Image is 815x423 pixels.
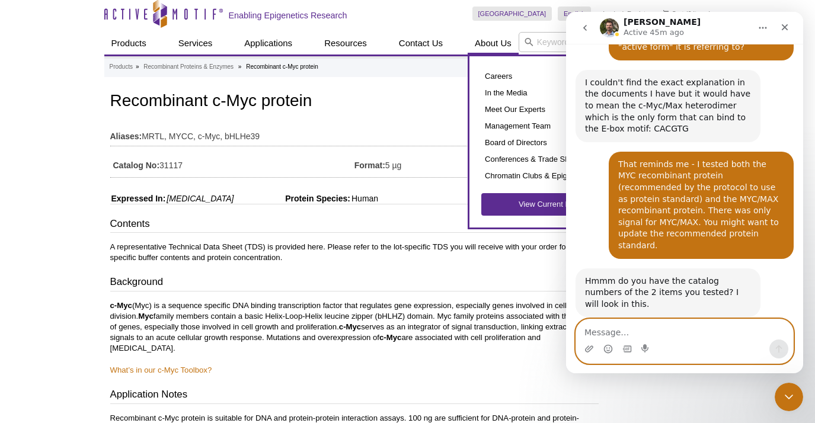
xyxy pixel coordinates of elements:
strong: Aliases: [110,131,142,142]
a: English [558,7,591,21]
td: MRTL, MYCC, c-Myc, bHLHe39 [110,124,599,143]
a: Contact Us [392,32,450,55]
span: Expressed In: [110,194,166,203]
strong: c-Myc [110,301,132,310]
strong: c-Myc [379,333,401,342]
span: Human [350,194,378,203]
p: (Myc) is a sequence specific DNA binding transcription factor that regulates gene expression, esp... [110,300,599,354]
a: Services [171,32,220,55]
a: Careers [481,68,641,85]
a: About Us [468,32,519,55]
i: [MEDICAL_DATA] [167,194,234,203]
input: Keyword, Cat. No. [519,32,711,52]
h3: Background [110,275,599,291]
a: [GEOGRAPHIC_DATA] [472,7,552,21]
iframe: Intercom live chat [775,383,803,411]
a: Login [603,9,619,18]
a: In the Media [481,85,641,101]
a: Recombinant Proteins & Enzymes [143,62,234,72]
a: Products [104,32,154,55]
a: Applications [237,32,299,55]
td: 5 µg [354,153,484,174]
a: Management Team [481,118,641,134]
h3: Application Notes [110,387,599,404]
a: Cart [663,9,684,18]
p: A representative Technical Data Sheet (TDS) is provided here. Please refer to the lot-specific TD... [110,242,599,263]
h2: Enabling Epigenetics Research [229,10,347,21]
a: Products [110,62,133,72]
span: Protein Species: [236,194,350,203]
a: Chromatin Clubs & Epigenetics Events [481,168,641,184]
td: 31117 [110,153,354,174]
li: | [622,7,624,21]
a: Meet Our Experts [481,101,641,118]
li: » [136,63,139,70]
li: Recombinant c-Myc protein [246,63,318,70]
a: View Current Promotions [481,193,641,216]
a: Register [627,9,651,18]
iframe: Intercom live chat [566,12,803,373]
strong: c-Myc [339,322,361,331]
a: What’s in our c-Myc Toolbox? [110,366,212,374]
a: Conferences & Trade Shows [481,151,641,168]
h3: Contents [110,217,599,233]
a: Board of Directors [481,134,641,151]
strong: Format: [354,160,385,171]
img: Your Cart [663,10,669,16]
strong: Catalog No: [113,160,160,171]
strong: Myc [138,312,154,321]
h1: Recombinant c-Myc protein [110,92,599,112]
a: Resources [317,32,374,55]
li: » [238,63,242,70]
li: (0 items) [663,7,711,21]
